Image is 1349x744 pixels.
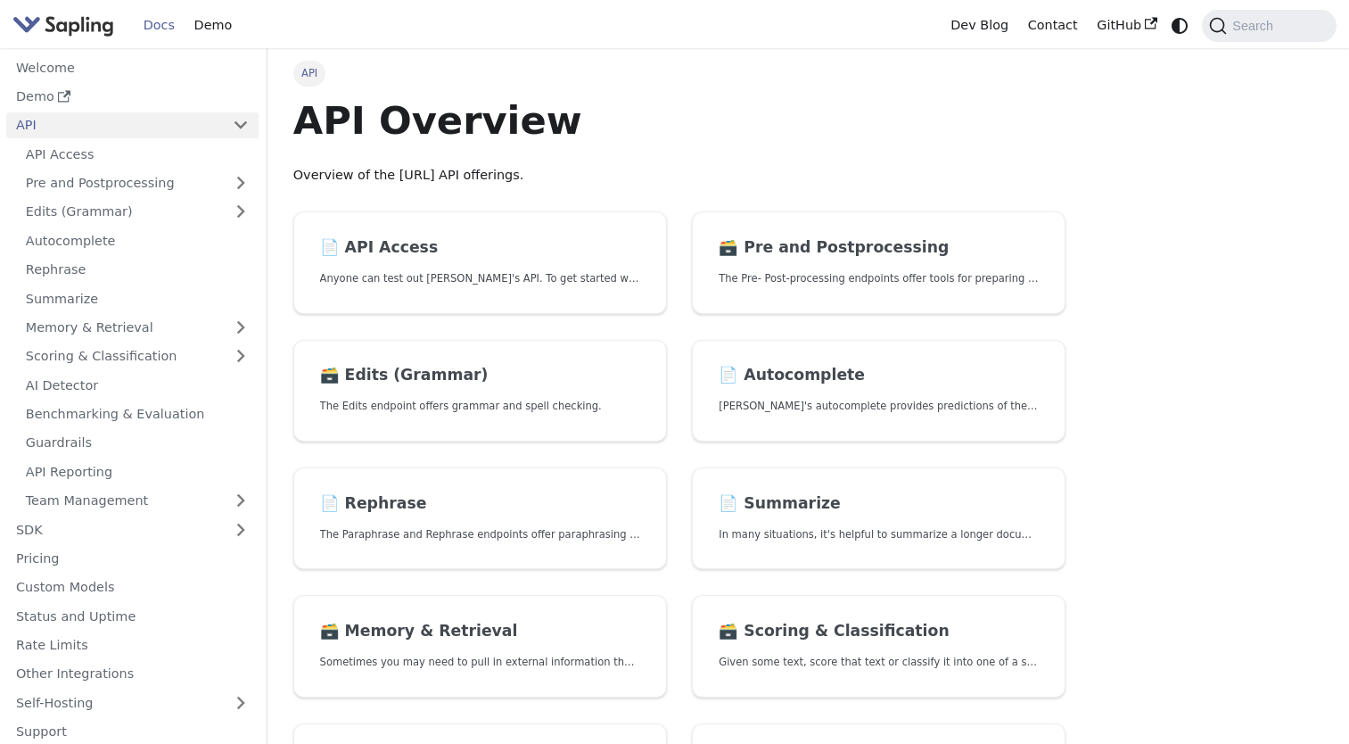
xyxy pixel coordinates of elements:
a: Summarize [16,285,259,311]
p: Anyone can test out Sapling's API. To get started with the API, simply: [320,270,640,287]
a: Pricing [6,546,259,572]
a: SDK [6,517,223,542]
a: Scoring & Classification [16,343,259,369]
a: Dev Blog [941,12,1017,39]
a: 📄️ API AccessAnyone can test out [PERSON_NAME]'s API. To get started with the API, simply: [293,211,667,314]
button: Collapse sidebar category 'API' [223,112,259,138]
span: API [293,61,326,86]
h2: Scoring & Classification [719,622,1039,641]
a: Benchmarking & Evaluation [16,401,259,427]
p: The Pre- Post-processing endpoints offer tools for preparing your text data for ingestation as we... [719,270,1039,287]
a: AI Detector [16,372,259,398]
h2: Autocomplete [719,366,1039,385]
a: Memory & Retrieval [16,315,259,341]
a: 🗃️ Memory & RetrievalSometimes you may need to pull in external information that doesn't fit in t... [293,595,667,698]
span: Search [1227,19,1284,33]
a: API Access [16,141,259,167]
h1: API Overview [293,96,1066,145]
a: API Reporting [16,459,259,484]
a: Docs [134,12,185,39]
a: Sapling.aiSapling.ai [12,12,120,38]
h2: Summarize [719,494,1039,514]
button: Search (Command+K) [1202,10,1336,42]
p: The Paraphrase and Rephrase endpoints offer paraphrasing for particular styles. [320,526,640,543]
a: API [6,112,223,138]
h2: Edits (Grammar) [320,366,640,385]
p: Sometimes you may need to pull in external information that doesn't fit in the context size of an... [320,654,640,671]
a: Rephrase [16,257,259,283]
a: 📄️ RephraseThe Paraphrase and Rephrase endpoints offer paraphrasing for particular styles. [293,467,667,570]
p: Overview of the [URL] API offerings. [293,165,1066,186]
a: Status and Uptime [6,603,259,629]
a: Autocomplete [16,227,259,253]
a: 📄️ SummarizeIn many situations, it's helpful to summarize a longer document into a shorter, more ... [692,467,1065,570]
a: 🗃️ Scoring & ClassificationGiven some text, score that text or classify it into one of a set of p... [692,595,1065,698]
button: Switch between dark and light mode (currently system mode) [1167,12,1193,38]
nav: Breadcrumbs [293,61,1066,86]
a: Contact [1018,12,1088,39]
a: Demo [6,84,259,110]
p: The Edits endpoint offers grammar and spell checking. [320,398,640,415]
a: Rate Limits [6,632,259,658]
h2: API Access [320,238,640,258]
img: Sapling.ai [12,12,114,38]
h2: Rephrase [320,494,640,514]
a: Guardrails [16,430,259,456]
a: Team Management [16,488,259,514]
a: Self-Hosting [6,690,259,715]
a: Pre and Postprocessing [16,170,259,196]
a: Welcome [6,54,259,80]
a: 📄️ Autocomplete[PERSON_NAME]'s autocomplete provides predictions of the next few characters or words [692,340,1065,442]
p: In many situations, it's helpful to summarize a longer document into a shorter, more easily diges... [719,526,1039,543]
a: 🗃️ Edits (Grammar)The Edits endpoint offers grammar and spell checking. [293,340,667,442]
a: Edits (Grammar) [16,199,259,225]
a: 🗃️ Pre and PostprocessingThe Pre- Post-processing endpoints offer tools for preparing your text d... [692,211,1065,314]
h2: Pre and Postprocessing [719,238,1039,258]
p: Sapling's autocomplete provides predictions of the next few characters or words [719,398,1039,415]
a: GitHub [1087,12,1166,39]
a: Demo [185,12,242,39]
button: Expand sidebar category 'SDK' [223,517,259,542]
a: Custom Models [6,575,259,600]
a: Other Integrations [6,661,259,687]
p: Given some text, score that text or classify it into one of a set of pre-specified categories. [719,654,1039,671]
h2: Memory & Retrieval [320,622,640,641]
